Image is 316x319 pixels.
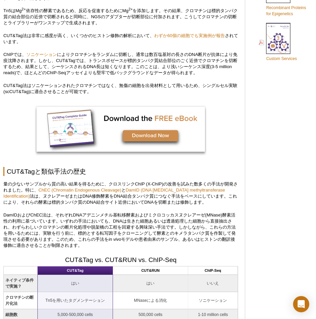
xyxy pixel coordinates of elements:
img: Free CUT&Tag eBook [36,107,205,152]
td: ソニケーション [188,292,238,309]
a: ソニケーション [26,52,57,57]
td: いいえ [188,275,238,292]
em: in vivo [109,237,121,242]
td: はい [38,275,113,292]
td: Tn5を用いたタグメンテーション [38,292,113,309]
strong: 細胞数 [5,312,18,317]
th: CUT&Tag [38,266,113,275]
td: はい [113,275,188,292]
img: Custom_Services_cover [266,23,290,54]
strong: クロマチンの断片化法 [5,295,34,306]
p: Tn5はMg 依存性の酵素であるため、反応を促進するためにMg を添加します。その結果、クロマチンは標的タンパク質の結合部位の近傍で切断されると同時に、NGSのアダプターが切断部位に付加されます... [3,8,238,26]
p: CUT&Tag法はソニケーションされたクロマチンではなく、無傷の細胞を出発材料として用いるため、シングルセル実験(scCUT&Tag)に適合させることが可能です。 [3,83,238,95]
p: DamIDおよびChEC法は、それぞれDNAアデニンメチル基転移酵素およびミクロコッカスヌクレアーゼ(MNase)酵素活性の利用に基づいています。いずれの手法においても、DNAは生きた細胞あるい... [3,212,238,249]
th: CUT&RUN [113,266,188,275]
span: Recombinant Proteins for Epigenetics [266,5,306,16]
a: わずか60個の細胞でも実施例が報告 [154,33,225,38]
p: 量の少ないサンプルから質の高い結果を得るために、クロスリンクChIP (X-ChIP)の改善を試みた数多くの手法が開発されました。特に、 と 法は、ヌクレアーゼまたはDNA修飾酵素をDNA結合タ... [3,181,238,205]
h2: CUT&Tagと類似手法の歴史 [3,167,238,176]
span: Custom Services [266,56,297,61]
strong: ネイティブ条件で実施？ [5,278,34,289]
div: Open Intercom Messenger [293,296,309,312]
th: ChIP-Seq [188,266,238,275]
p: CUT&Tag法は非常に感度が高く、いくつかのヒストン修飾の解析において、 されています。 [3,33,238,45]
a: Custom Services [259,22,297,62]
a: ChEC (Chromatin Endogenous Cleavage) [38,187,121,193]
sup: 2+ [22,7,26,11]
p: ChIPでは、 によりクロマチンをランダムに切断し、通常は数百塩基対の長さのDNA断片が抗体により免疫沈降されます。しかし、CUT&Tagでは、トランスポゼースが標的タンパク質結合部位のごく近傍... [3,52,238,76]
a: DamID (DNA [MEDICAL_DATA] methyltransferase Identification) [3,187,225,199]
td: MNaseによる消化 [113,292,188,309]
h2: CUT&Tag vs. CUT&RUN vs. ChIP-Seq [3,255,238,264]
sup: 2+ [128,7,133,11]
